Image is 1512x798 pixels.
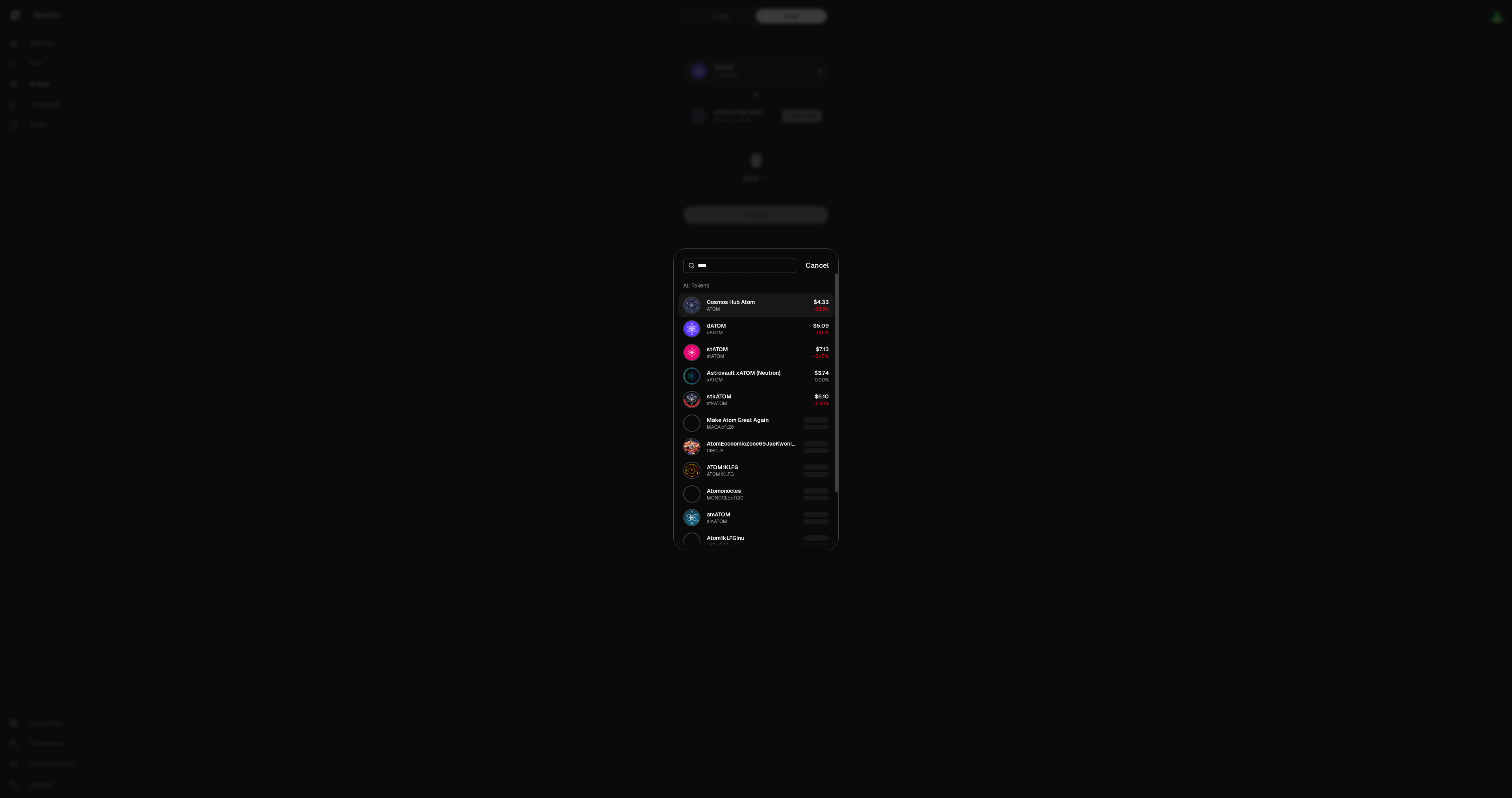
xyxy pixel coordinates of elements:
button: stATOM LogostATOMstATOM$7.13-3.45% [678,341,834,364]
div: Cosmos Hub Atom [707,298,755,306]
div: $7.13 [816,345,829,353]
img: CIRCUS Logo [684,439,700,455]
div: Make Atom Great Again [707,416,769,424]
button: MAGA.cft20 LogoMake Atom Great AgainMAGA.cft20 [678,411,834,435]
div: dATOM [707,330,723,336]
span: -2.66% [814,400,829,407]
div: amATOM [707,518,727,525]
div: ATOM1KLFG [707,463,738,471]
button: JAE.cft20 LogoAtom1kLFGInuJAE.cft20 [678,529,834,553]
div: amATOM [707,510,730,518]
div: All Tokens [678,278,834,293]
div: stkATOM [707,393,732,400]
div: MAGA.cft20 [707,424,734,430]
img: stATOM Logo [684,345,700,360]
span: -3.53% [813,306,829,312]
div: CIRCUS [707,448,724,454]
button: CIRCUS LogoAtomEconomicZone69JaeKwonInuCIRCUS [678,435,834,459]
div: JAE.cft20 [707,542,729,548]
div: ATOM [707,306,720,312]
button: ATOM LogoCosmos Hub AtomATOM$4.33-3.53% [678,293,834,317]
div: dATOM [707,322,726,330]
div: xATOM [707,377,723,383]
button: Cancel [806,260,829,271]
img: ATOM Logo [684,297,700,313]
div: Astrovault xATOM (Neutron) [707,369,780,377]
img: xATOM Logo [684,368,700,384]
button: xATOM LogoAstrovault xATOM (Neutron)xATOM$3.740.00% [678,364,834,388]
div: stATOM [707,345,728,353]
div: $3.74 [814,369,829,377]
img: amATOM Logo [684,510,700,525]
div: $6.10 [815,393,829,400]
span: 0.00% [815,377,829,383]
div: Atomonocles [707,487,741,495]
img: stkATOM Logo [684,392,700,407]
div: Atom1kLFGInu [707,534,744,542]
img: ATOM1KLFG Logo [684,463,700,478]
button: dATOM LogodATOMdATOM$5.09-3.45% [678,317,834,341]
div: $4.33 [813,298,829,306]
div: stATOM [707,353,724,359]
div: AtomEconomicZone69JaeKwonInu [707,440,797,448]
span: -3.45% [813,330,829,336]
button: amATOM LogoamATOMamATOM [678,506,834,529]
div: $5.09 [813,322,829,330]
div: ATOM1KLFG [707,471,734,477]
div: MONOCLE.cft20 [707,495,743,501]
span: -3.45% [813,353,829,359]
div: stkATOM [707,400,727,407]
button: MONOCLE.cft20 LogoAtomonoclesMONOCLE.cft20 [678,482,834,506]
button: ATOM1KLFG LogoATOM1KLFGATOM1KLFG [678,459,834,482]
img: dATOM Logo [684,321,700,337]
button: stkATOM LogostkATOMstkATOM$6.10-2.66% [678,388,834,411]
